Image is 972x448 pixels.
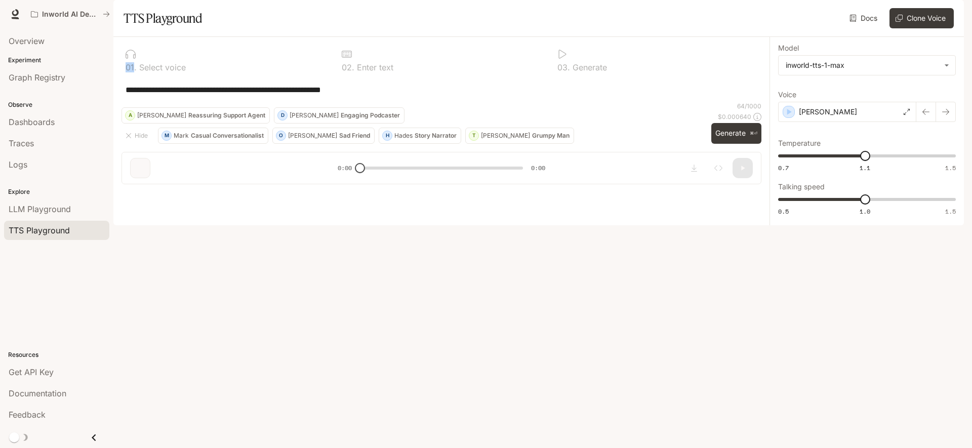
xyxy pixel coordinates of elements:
[288,133,337,139] p: [PERSON_NAME]
[718,112,751,121] p: $ 0.000640
[860,164,870,172] span: 1.1
[945,207,956,216] span: 1.5
[274,107,404,124] button: D[PERSON_NAME]Engaging Podcaster
[124,8,202,28] h1: TTS Playground
[889,8,954,28] button: Clone Voice
[188,112,265,118] p: Reassuring Support Agent
[162,128,171,144] div: M
[341,112,400,118] p: Engaging Podcaster
[778,140,821,147] p: Temperature
[272,128,375,144] button: O[PERSON_NAME]Sad Friend
[415,133,457,139] p: Story Narrator
[383,128,392,144] div: H
[137,112,186,118] p: [PERSON_NAME]
[278,107,287,124] div: D
[342,63,354,71] p: 0 2 .
[779,56,955,75] div: inworld-tts-1-max
[711,123,761,144] button: Generate⌘⏎
[945,164,956,172] span: 1.5
[778,91,796,98] p: Voice
[121,107,270,124] button: A[PERSON_NAME]Reassuring Support Agent
[778,45,799,52] p: Model
[137,63,186,71] p: Select voice
[570,63,607,71] p: Generate
[778,207,789,216] span: 0.5
[394,133,413,139] p: Hades
[860,207,870,216] span: 1.0
[786,60,939,70] div: inworld-tts-1-max
[339,133,370,139] p: Sad Friend
[481,133,530,139] p: [PERSON_NAME]
[465,128,574,144] button: T[PERSON_NAME]Grumpy Man
[126,107,135,124] div: A
[191,133,264,139] p: Casual Conversationalist
[778,183,825,190] p: Talking speed
[354,63,393,71] p: Enter text
[290,112,339,118] p: [PERSON_NAME]
[737,102,761,110] p: 64 / 1000
[557,63,570,71] p: 0 3 .
[126,63,137,71] p: 0 1 .
[379,128,461,144] button: HHadesStory Narrator
[469,128,478,144] div: T
[121,128,154,144] button: Hide
[174,133,189,139] p: Mark
[799,107,857,117] p: [PERSON_NAME]
[276,128,286,144] div: O
[778,164,789,172] span: 0.7
[158,128,268,144] button: MMarkCasual Conversationalist
[750,131,757,137] p: ⌘⏎
[532,133,570,139] p: Grumpy Man
[26,4,114,24] button: All workspaces
[42,10,99,19] p: Inworld AI Demos
[847,8,881,28] a: Docs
